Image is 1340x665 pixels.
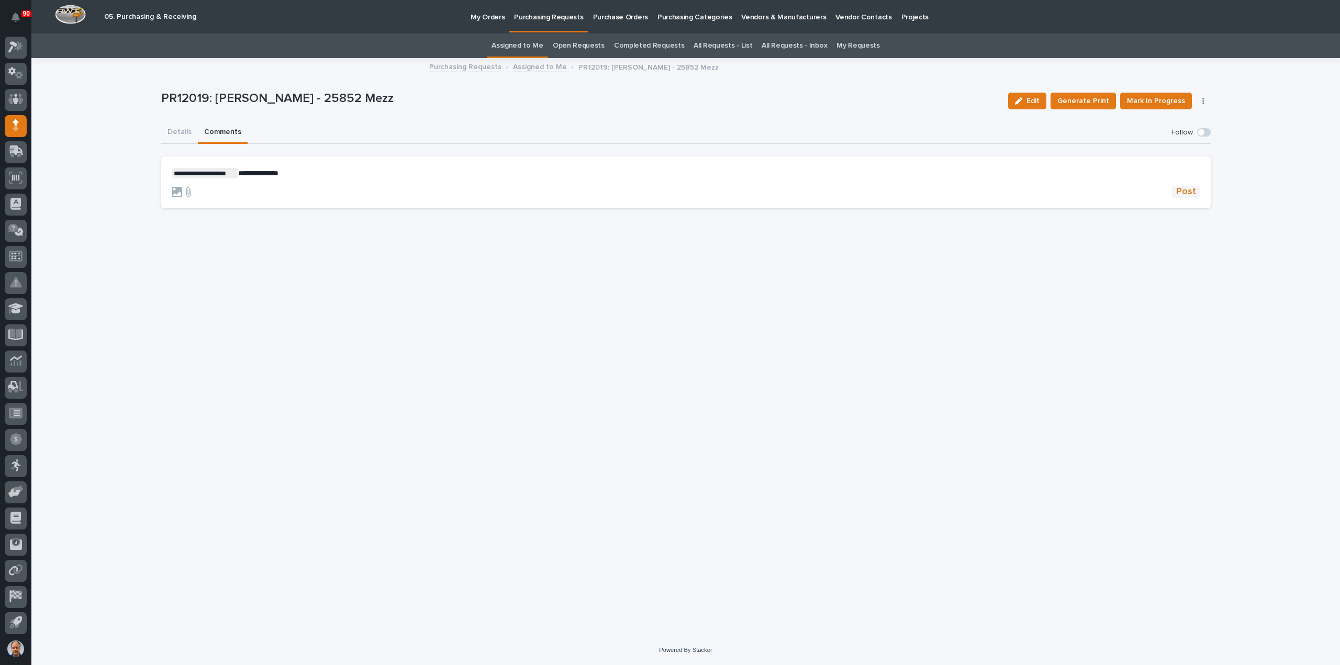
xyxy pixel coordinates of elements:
button: Mark In Progress [1120,93,1192,109]
a: Completed Requests [614,33,684,58]
span: Generate Print [1057,95,1109,107]
h2: 05. Purchasing & Receiving [104,13,196,21]
button: Details [161,122,198,144]
button: Generate Print [1051,93,1116,109]
button: Comments [198,122,248,144]
span: Mark In Progress [1127,95,1185,107]
a: All Requests - Inbox [762,33,827,58]
button: Edit [1008,93,1046,109]
a: Powered By Stacker [659,647,712,653]
p: PR12019: [PERSON_NAME] - 25852 Mezz [161,91,1000,106]
a: Assigned to Me [492,33,543,58]
a: Open Requests [553,33,605,58]
button: Notifications [5,6,27,28]
span: Edit [1026,96,1040,106]
a: Purchasing Requests [429,60,501,72]
button: users-avatar [5,638,27,660]
button: Post [1172,186,1200,198]
p: PR12019: [PERSON_NAME] - 25852 Mezz [578,61,719,72]
a: Assigned to Me [513,60,567,72]
img: Workspace Logo [55,5,86,24]
div: Notifications90 [13,13,27,29]
p: 90 [23,10,30,17]
a: My Requests [836,33,880,58]
a: All Requests - List [694,33,752,58]
span: Post [1176,186,1196,198]
p: Follow [1171,128,1193,137]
